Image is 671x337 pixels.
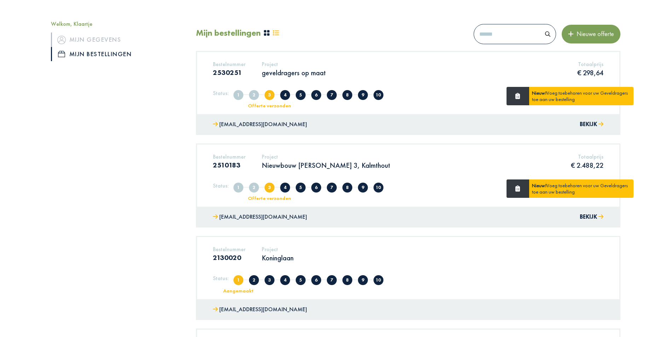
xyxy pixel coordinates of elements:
span: Aangemaakt [233,90,243,100]
h5: Totaalprijs [571,153,603,160]
span: In productie [327,90,337,100]
span: In nabehandeling [342,275,352,285]
span: In productie [327,183,337,193]
span: Klaar voor levering/afhaling [358,90,368,100]
p: € 2.488,22 [571,161,603,170]
span: Volledig [249,183,259,193]
span: Offerte verzonden [265,183,274,193]
div: Aangemaakt [209,288,267,293]
h3: 2510183 [213,161,245,169]
h5: Project [262,246,294,253]
h5: Project [262,61,326,67]
span: Geleverd/afgehaald [374,275,383,285]
a: [EMAIL_ADDRESS][DOMAIN_NAME] [213,212,307,222]
h5: Bestelnummer [213,61,245,67]
span: Offerte afgekeurd [296,90,306,100]
button: Nieuwe offerte [562,25,620,43]
h5: Status: [213,90,229,96]
h5: Status: [213,275,229,282]
span: Offerte in overleg [280,90,290,100]
strong: Nieuw! [532,90,546,96]
span: Offerte verzonden [265,90,274,100]
h5: Bestelnummer [213,246,245,253]
span: Offerte verzonden [265,275,274,285]
span: Klaar voor levering/afhaling [358,275,368,285]
span: Offerte goedgekeurd [311,90,321,100]
span: Nieuwe offerte [574,30,614,38]
a: iconMijn gegevens [51,32,185,47]
h2: Mijn bestellingen [196,28,261,38]
span: Geleverd/afgehaald [374,90,383,100]
span: Volledig [249,90,259,100]
span: In nabehandeling [342,183,352,193]
h5: Project [262,153,390,160]
span: Offerte in overleg [280,275,290,285]
h5: Welkom, Klaartje [51,20,185,27]
button: Bekijk [580,212,603,222]
p: geveldragers op maat [262,68,326,77]
img: search.svg [545,31,550,37]
h5: Totaalprijs [577,61,603,67]
h3: 2530251 [213,68,245,77]
p: € 298,64 [577,68,603,77]
h5: Status: [213,182,229,189]
a: [EMAIL_ADDRESS][DOMAIN_NAME] [213,305,307,315]
a: iconMijn bestellingen [51,47,185,61]
span: Offerte afgekeurd [296,275,306,285]
a: [EMAIL_ADDRESS][DOMAIN_NAME] [213,119,307,130]
img: icon [57,36,66,44]
div: Offerte verzonden [240,196,299,201]
strong: Nieuw! [532,182,546,189]
span: Offerte afgekeurd [296,183,306,193]
p: Koninglaan [262,253,294,262]
span: Offerte goedgekeurd [311,183,321,193]
span: Geleverd/afgehaald [374,183,383,193]
span: Aangemaakt [233,183,243,193]
span: Klaar voor levering/afhaling [358,183,368,193]
span: Offerte goedgekeurd [311,275,321,285]
div: Voeg toebehoren voor uw Geveldragers toe aan uw bestelling [529,179,634,198]
p: Nieuwbouw [PERSON_NAME] 3, Kalmthout [262,161,390,170]
span: In productie [327,275,337,285]
button: Bekijk [580,119,603,130]
h3: 2130020 [213,253,245,262]
span: Aangemaakt [233,275,243,285]
span: Volledig [249,275,259,285]
div: Voeg toebehoren voor uw Geveldragers toe aan uw bestelling [529,87,634,105]
div: Offerte verzonden [240,103,299,108]
h5: Bestelnummer [213,153,245,160]
span: Offerte in overleg [280,183,290,193]
span: In nabehandeling [342,90,352,100]
img: icon [58,51,65,57]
